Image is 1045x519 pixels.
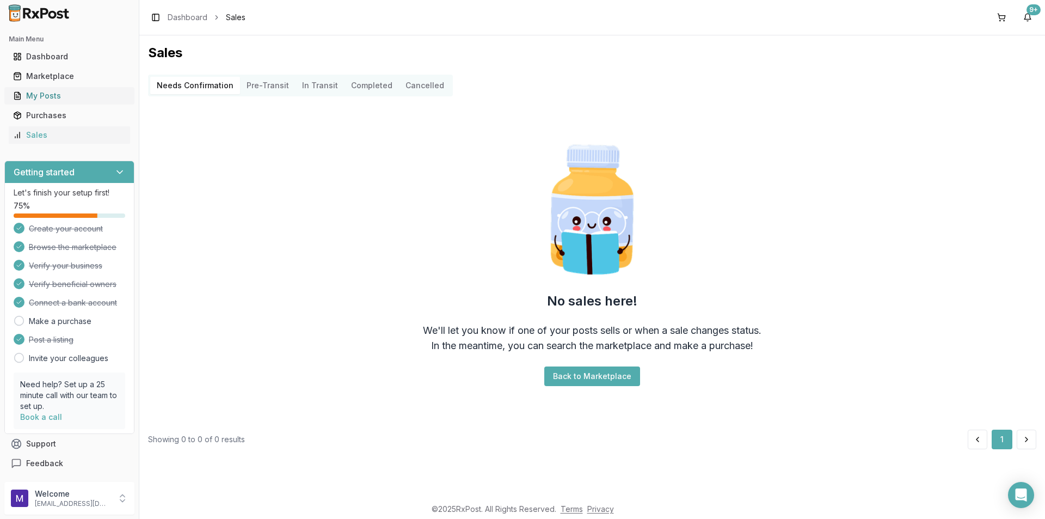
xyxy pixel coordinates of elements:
button: Purchases [4,107,134,124]
p: Welcome [35,489,110,499]
a: Book a call [20,412,62,422]
a: My Posts [9,86,130,106]
a: Marketplace [9,66,130,86]
h2: Main Menu [9,35,130,44]
a: Terms [561,504,583,514]
button: Dashboard [4,48,134,65]
button: Feedback [4,454,134,473]
nav: breadcrumb [168,12,245,23]
button: 9+ [1019,9,1036,26]
img: Smart Pill Bottle [522,140,662,279]
span: Verify your business [29,260,102,271]
button: Cancelled [399,77,451,94]
span: Create your account [29,223,103,234]
button: Back to Marketplace [544,367,640,386]
div: We'll let you know if one of your posts sells or when a sale changes status. [423,323,761,338]
p: Let's finish your setup first! [14,187,125,198]
div: Showing 0 to 0 of 0 results [148,434,245,445]
a: Sales [9,125,130,145]
p: Need help? Set up a 25 minute call with our team to set up. [20,379,119,412]
img: User avatar [11,490,28,507]
div: Sales [13,130,126,141]
a: Privacy [587,504,614,514]
div: Dashboard [13,51,126,62]
span: Verify beneficial owners [29,279,116,290]
a: Invite your colleagues [29,353,108,364]
div: Purchases [13,110,126,121]
div: 9+ [1026,4,1041,15]
span: Feedback [26,458,63,469]
a: Dashboard [168,12,207,23]
span: Connect a bank account [29,297,117,308]
div: In the meantime, you can search the marketplace and make a purchase! [431,338,753,353]
span: Post a listing [29,334,73,345]
h3: Getting started [14,166,75,179]
div: Marketplace [13,71,126,82]
button: Needs Confirmation [150,77,240,94]
a: Make a purchase [29,316,91,327]
button: Pre-Transit [240,77,296,94]
button: Support [4,434,134,454]
span: Sales [226,12,245,23]
button: My Posts [4,87,134,105]
h1: Sales [148,44,1036,62]
button: Sales [4,126,134,144]
button: In Transit [296,77,345,94]
p: [EMAIL_ADDRESS][DOMAIN_NAME] [35,499,110,508]
a: Purchases [9,106,130,125]
span: 75 % [14,200,30,211]
span: Browse the marketplace [29,242,116,253]
div: My Posts [13,90,126,101]
a: Dashboard [9,47,130,66]
h2: No sales here! [547,292,637,310]
div: Open Intercom Messenger [1008,482,1034,508]
button: Completed [345,77,399,94]
button: 1 [992,430,1012,449]
img: RxPost Logo [4,4,74,22]
button: Marketplace [4,68,134,85]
